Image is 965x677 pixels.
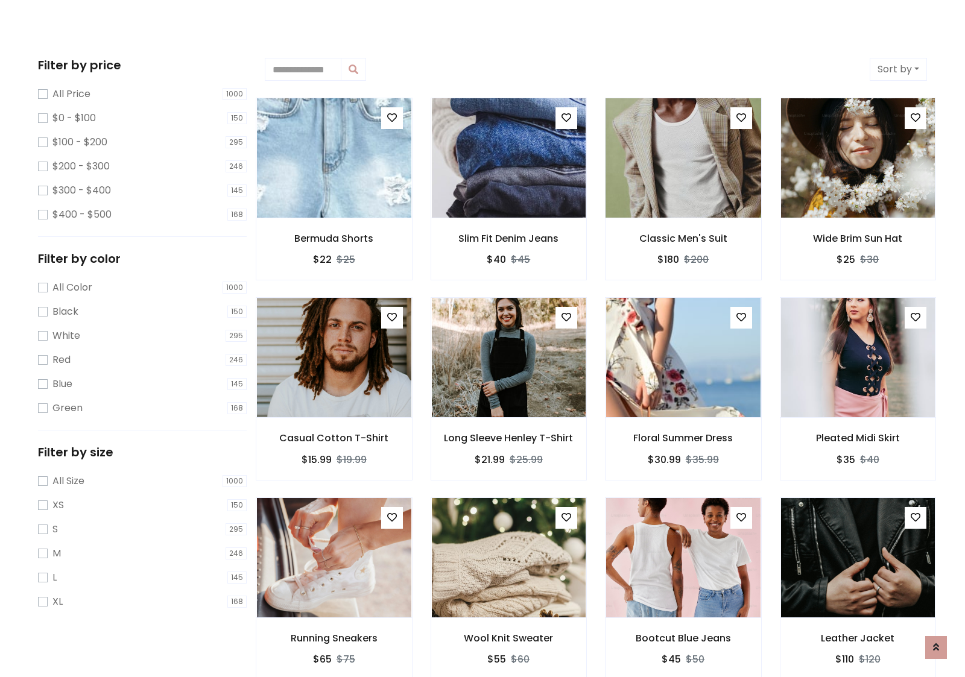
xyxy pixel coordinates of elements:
[52,280,92,295] label: All Color
[52,304,78,319] label: Black
[686,453,719,467] del: $35.99
[52,474,84,488] label: All Size
[226,547,247,559] span: 246
[860,253,879,266] del: $30
[487,254,506,265] h6: $40
[648,454,681,465] h6: $30.99
[52,183,111,198] label: $300 - $400
[226,136,247,148] span: 295
[431,233,587,244] h6: Slim Fit Denim Jeans
[337,253,355,266] del: $25
[52,329,80,343] label: White
[835,653,854,665] h6: $110
[657,254,679,265] h6: $180
[227,572,247,584] span: 145
[227,402,247,414] span: 168
[52,135,107,150] label: $100 - $200
[227,596,247,608] span: 168
[52,570,57,585] label: L
[38,58,247,72] h5: Filter by price
[606,432,761,444] h6: Floral Summer Dress
[227,306,247,318] span: 150
[313,254,332,265] h6: $22
[256,632,412,644] h6: Running Sneakers
[256,432,412,444] h6: Casual Cotton T-Shirt
[227,499,247,511] span: 150
[686,652,704,666] del: $50
[837,454,855,465] h6: $35
[227,378,247,390] span: 145
[870,58,927,81] button: Sort by
[859,652,881,666] del: $120
[227,209,247,221] span: 168
[256,233,412,244] h6: Bermuda Shorts
[606,233,761,244] h6: Classic Men's Suit
[510,453,543,467] del: $25.99
[52,546,61,561] label: M
[475,454,505,465] h6: $21.99
[38,251,247,266] h5: Filter by color
[52,111,96,125] label: $0 - $100
[860,453,879,467] del: $40
[226,354,247,366] span: 246
[780,432,936,444] h6: Pleated Midi Skirt
[52,377,72,391] label: Blue
[431,632,587,644] h6: Wool Knit Sweater
[837,254,855,265] h6: $25
[52,401,83,415] label: Green
[313,653,332,665] h6: $65
[227,112,247,124] span: 150
[52,353,71,367] label: Red
[38,445,247,459] h5: Filter by size
[52,87,90,101] label: All Price
[337,652,355,666] del: $75
[52,522,58,537] label: S
[487,653,506,665] h6: $55
[780,632,936,644] h6: Leather Jacket
[52,159,110,174] label: $200 - $300
[223,475,247,487] span: 1000
[337,453,367,467] del: $19.99
[662,653,681,665] h6: $45
[223,88,247,100] span: 1000
[684,253,709,266] del: $200
[226,523,247,535] span: 295
[52,594,63,609] label: XL
[52,498,64,512] label: XS
[52,207,112,222] label: $400 - $500
[511,253,530,266] del: $45
[223,282,247,294] span: 1000
[302,454,332,465] h6: $15.99
[226,160,247,172] span: 246
[780,233,936,244] h6: Wide Brim Sun Hat
[431,432,587,444] h6: Long Sleeve Henley T-Shirt
[227,184,247,197] span: 145
[511,652,530,666] del: $60
[606,632,761,644] h6: Bootcut Blue Jeans
[226,330,247,342] span: 295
